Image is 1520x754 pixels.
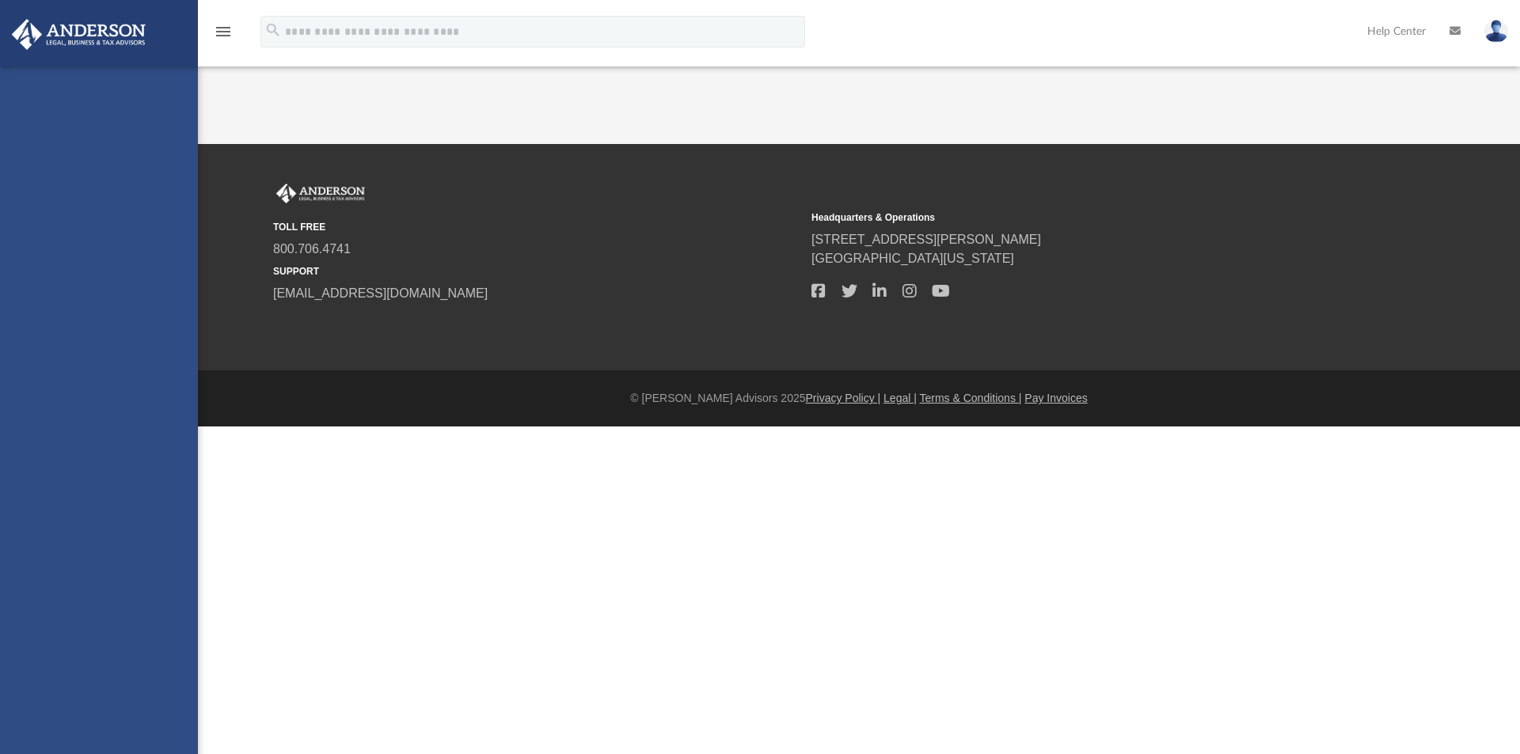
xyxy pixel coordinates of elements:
a: [EMAIL_ADDRESS][DOMAIN_NAME] [273,286,488,300]
small: SUPPORT [273,264,800,278]
a: 800.706.4741 [273,242,351,256]
a: Privacy Policy | [806,392,881,404]
small: TOLL FREE [273,220,800,234]
a: menu [214,30,233,41]
img: User Pic [1484,20,1508,43]
a: Terms & Conditions | [920,392,1022,404]
a: Legal | [883,392,917,404]
a: Pay Invoices [1024,392,1087,404]
small: Headquarters & Operations [811,210,1339,225]
a: [STREET_ADDRESS][PERSON_NAME] [811,233,1041,246]
i: search [264,21,282,39]
img: Anderson Advisors Platinum Portal [273,184,368,204]
div: © [PERSON_NAME] Advisors 2025 [198,390,1520,407]
i: menu [214,22,233,41]
a: [GEOGRAPHIC_DATA][US_STATE] [811,252,1014,265]
img: Anderson Advisors Platinum Portal [7,19,150,50]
